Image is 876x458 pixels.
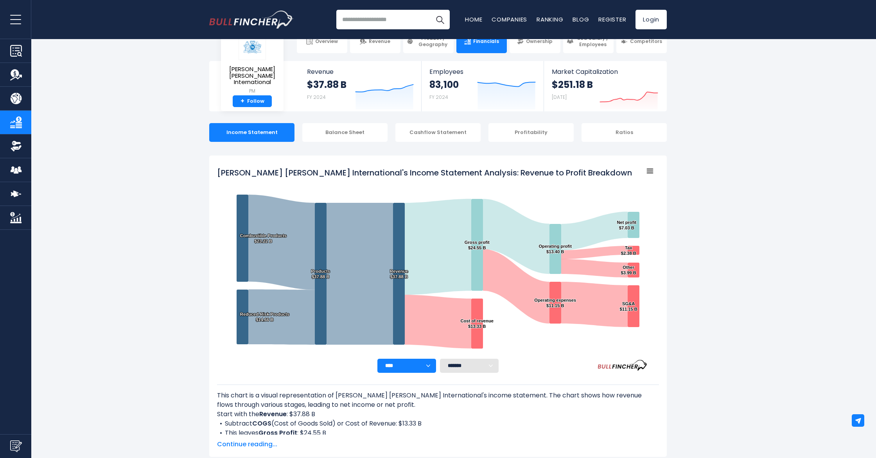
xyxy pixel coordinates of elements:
[217,167,632,178] tspan: [PERSON_NAME] [PERSON_NAME] International's Income Statement Analysis: Revenue to Profit Breakdown
[233,95,272,107] a: +Follow
[307,94,326,100] small: FY 2024
[537,15,563,23] a: Ranking
[209,11,294,29] img: Bullfincher logo
[240,312,289,322] text: Reduced-Risk Products $14.66 B
[227,66,277,86] span: [PERSON_NAME] [PERSON_NAME] International
[258,428,297,437] b: Gross Profit
[582,123,667,142] div: Ratios
[307,68,414,75] span: Revenue
[252,419,271,428] b: COGS
[307,79,346,91] strong: $37.88 B
[297,30,347,53] a: Overview
[350,30,400,53] a: Revenue
[217,163,659,359] svg: Philip Morris International's Income Statement Analysis: Revenue to Profit Breakdown
[465,15,482,23] a: Home
[630,38,662,45] span: Competitors
[241,98,244,105] strong: +
[227,34,278,95] a: [PERSON_NAME] [PERSON_NAME] International PM
[209,11,293,29] a: Go to homepage
[259,410,287,419] b: Revenue
[534,298,576,308] text: Operating expenses $11.15 B
[422,61,543,111] a: Employees 83,100 FY 2024
[209,123,294,142] div: Income Statement
[429,79,459,91] strong: 83,100
[227,88,277,95] small: PM
[526,38,553,45] span: Ownership
[544,61,666,111] a: Market Capitalization $251.18 B [DATE]
[552,68,658,75] span: Market Capitalization
[616,30,667,53] a: Competitors
[429,68,535,75] span: Employees
[635,10,667,29] a: Login
[460,318,494,329] text: Cost of revenue $13.33 B
[395,123,481,142] div: Cashflow Statement
[217,391,659,435] div: This chart is a visual representation of [PERSON_NAME] [PERSON_NAME] International's income state...
[621,265,636,275] text: Other $3.99 B
[390,269,408,279] text: Revenue $37.88 B
[217,419,659,428] li: Subtract (Cost of Goods Sold) or Cost of Revenue: $13.33 B
[429,94,448,100] small: FY 2024
[617,220,637,230] text: Net profit $7.03 B
[311,269,330,279] text: Products $37.88 B
[299,61,422,111] a: Revenue $37.88 B FY 2024
[430,10,450,29] button: Search
[217,440,659,449] span: Continue reading...
[619,301,637,311] text: SG&A $11.15 B
[621,245,636,256] text: Tax $2.38 B
[573,15,589,23] a: Blog
[456,30,507,53] a: Financials
[488,123,574,142] div: Profitability
[539,244,572,254] text: Operating profit $13.40 B
[416,35,450,47] span: Product / Geography
[473,38,499,45] span: Financials
[10,140,22,152] img: Ownership
[217,428,659,438] li: This leaves : $24.55 B
[369,38,390,45] span: Revenue
[510,30,560,53] a: Ownership
[598,15,626,23] a: Register
[302,123,388,142] div: Balance Sheet
[492,15,527,23] a: Companies
[576,35,610,47] span: CEO Salary / Employees
[552,79,593,91] strong: $251.18 B
[563,30,614,53] a: CEO Salary / Employees
[465,240,490,250] text: Gross profit $24.55 B
[403,30,454,53] a: Product / Geography
[240,233,287,243] text: Combustible Products $23.22 B
[552,94,567,100] small: [DATE]
[315,38,338,45] span: Overview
